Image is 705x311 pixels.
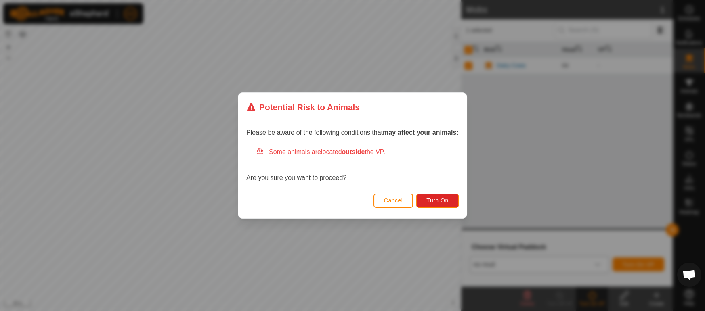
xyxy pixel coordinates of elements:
div: Some animals are [256,147,459,157]
div: Potential Risk to Animals [246,101,360,113]
span: Please be aware of the following conditions that [246,129,459,136]
span: Turn On [427,197,449,204]
span: located the VP. [321,148,385,155]
strong: outside [342,148,365,155]
div: Are you sure you want to proceed? [246,147,459,183]
div: Open chat [677,263,701,287]
button: Cancel [373,194,413,208]
strong: may affect your animals: [383,129,459,136]
button: Turn On [417,194,459,208]
span: Cancel [384,197,403,204]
